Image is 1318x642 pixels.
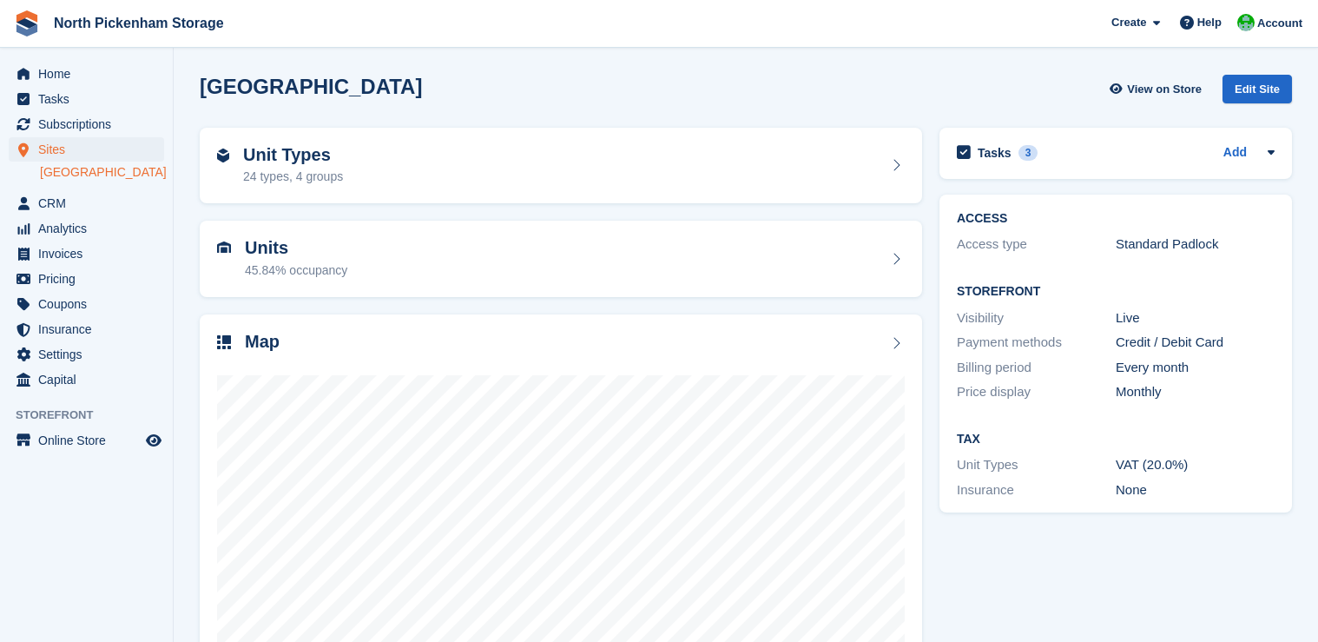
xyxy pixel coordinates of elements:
span: Help [1197,14,1222,31]
div: Price display [957,382,1116,402]
img: Chris Gulliver [1237,14,1255,31]
a: menu [9,87,164,111]
span: Storefront [16,407,173,424]
a: menu [9,267,164,291]
a: menu [9,317,164,341]
div: None [1116,480,1275,500]
a: View on Store [1107,75,1209,103]
div: 45.84% occupancy [245,261,347,280]
a: North Pickenham Storage [47,9,231,37]
div: Access type [957,235,1116,255]
div: Unit Types [957,455,1116,475]
a: menu [9,367,164,392]
div: 3 [1018,145,1038,161]
div: VAT (20.0%) [1116,455,1275,475]
a: menu [9,342,164,367]
span: Settings [38,342,142,367]
a: menu [9,292,164,316]
h2: Units [245,238,347,258]
h2: Unit Types [243,145,343,165]
div: Payment methods [957,333,1116,353]
h2: Tax [957,433,1275,447]
span: Tasks [38,87,142,111]
h2: Tasks [978,145,1012,161]
div: Live [1116,308,1275,328]
a: Unit Types 24 types, 4 groups [200,128,922,204]
span: Insurance [38,317,142,341]
a: Add [1223,143,1247,163]
div: Insurance [957,480,1116,500]
h2: [GEOGRAPHIC_DATA] [200,75,422,98]
a: Preview store [143,430,164,451]
a: [GEOGRAPHIC_DATA] [40,164,164,181]
a: Edit Site [1222,75,1292,110]
span: Home [38,62,142,86]
a: menu [9,216,164,241]
span: Pricing [38,267,142,291]
a: Units 45.84% occupancy [200,221,922,297]
h2: ACCESS [957,212,1275,226]
span: Sites [38,137,142,162]
div: Edit Site [1222,75,1292,103]
a: menu [9,191,164,215]
img: stora-icon-8386f47178a22dfd0bd8f6a31ec36ba5ce8667c1dd55bd0f319d3a0aa187defe.svg [14,10,40,36]
span: Analytics [38,216,142,241]
a: menu [9,112,164,136]
div: Credit / Debit Card [1116,333,1275,353]
span: Online Store [38,428,142,453]
a: menu [9,62,164,86]
div: 24 types, 4 groups [243,168,343,186]
span: Create [1111,14,1146,31]
div: Every month [1116,358,1275,378]
span: CRM [38,191,142,215]
span: Capital [38,367,142,392]
div: Visibility [957,308,1116,328]
a: menu [9,137,164,162]
img: map-icn-33ee37083ee616e46c38cad1a60f524a97daa1e2b2c8c0bc3eb3415660979fc1.svg [217,335,231,349]
div: Standard Padlock [1116,235,1275,255]
span: Coupons [38,292,142,316]
div: Monthly [1116,382,1275,402]
a: menu [9,242,164,266]
span: View on Store [1127,81,1202,98]
img: unit-type-icn-2b2737a686de81e16bb02015468b77c625bbabd49415b5ef34ead5e3b44a266d.svg [217,149,229,162]
div: Billing period [957,358,1116,378]
a: menu [9,428,164,453]
span: Invoices [38,242,142,266]
h2: Map [245,332,280,352]
span: Subscriptions [38,112,142,136]
img: unit-icn-7be61d7bf1b0ce9d3e12c5938cc71ed9869f7b940bace4675aadf7bd6d80202e.svg [217,242,231,254]
span: Account [1257,15,1302,32]
h2: Storefront [957,285,1275,299]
